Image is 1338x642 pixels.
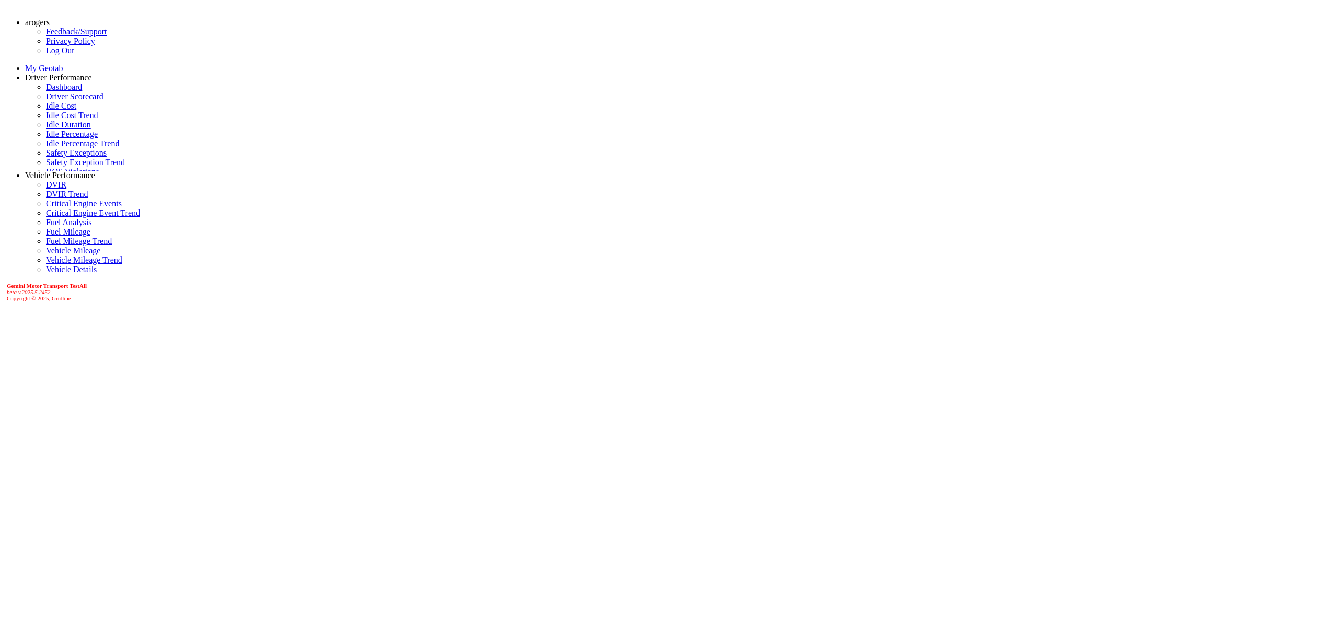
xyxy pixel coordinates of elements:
[46,27,107,36] a: Feedback/Support
[46,111,98,120] a: Idle Cost Trend
[46,92,103,101] a: Driver Scorecard
[46,237,112,246] a: Fuel Mileage Trend
[46,218,92,227] a: Fuel Analysis
[7,289,51,295] i: beta v.2025.5.2452
[25,73,92,82] a: Driver Performance
[46,139,119,148] a: Idle Percentage Trend
[46,46,74,55] a: Log Out
[46,255,122,264] a: Vehicle Mileage Trend
[25,18,50,27] a: arogers
[46,130,98,138] a: Idle Percentage
[7,283,87,289] b: Gemini Motor Transport TestAll
[46,158,125,167] a: Safety Exception Trend
[46,227,90,236] a: Fuel Mileage
[46,167,99,176] a: HOS Violations
[46,101,76,110] a: Idle Cost
[46,120,91,129] a: Idle Duration
[46,83,82,91] a: Dashboard
[25,171,95,180] a: Vehicle Performance
[46,148,107,157] a: Safety Exceptions
[46,246,100,255] a: Vehicle Mileage
[7,283,1334,301] div: Copyright © 2025, Gridline
[46,208,140,217] a: Critical Engine Event Trend
[46,199,122,208] a: Critical Engine Events
[46,190,88,199] a: DVIR Trend
[46,37,95,45] a: Privacy Policy
[46,265,97,274] a: Vehicle Details
[46,180,66,189] a: DVIR
[25,64,63,73] a: My Geotab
